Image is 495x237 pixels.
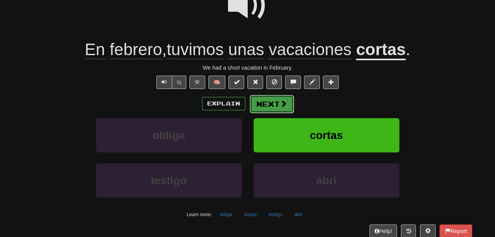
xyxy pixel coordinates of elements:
[323,76,339,89] button: Add to collection (alt+a)
[247,76,263,89] button: Reset to 0% Mastered (alt+r)
[167,40,224,59] span: tuvimos
[290,209,307,220] button: abrí
[152,129,185,141] span: obliga
[187,212,212,217] small: Learn more:
[254,118,399,152] button: cortas
[310,129,343,141] span: cortas
[254,163,399,198] button: abrí
[285,76,301,89] button: Discuss sentence (alt+u)
[406,40,410,59] span: .
[356,40,406,60] u: cortas
[202,97,245,110] button: Explain
[172,76,187,89] button: ½
[23,64,472,72] div: We had a short vacation in February.
[316,174,336,187] span: abrí
[109,40,162,59] span: febrero
[304,76,320,89] button: Edit sentence (alt+d)
[266,76,282,89] button: Ignore sentence (alt+i)
[250,95,294,113] button: Next
[96,118,242,152] button: obliga
[151,174,187,187] span: testigo
[189,76,205,89] button: Favorite sentence (alt+f)
[208,76,225,89] button: 🧠
[85,40,105,59] span: En
[239,209,261,220] button: cortas
[228,76,244,89] button: Set this sentence to 100% Mastered (alt+m)
[269,40,351,59] span: vacaciones
[85,40,356,59] span: ,
[264,209,287,220] button: testigo
[155,76,187,89] div: Text-to-speech controls
[96,163,242,198] button: testigo
[228,40,264,59] span: unas
[156,76,172,89] button: Play sentence audio (ctl+space)
[215,209,236,220] button: obliga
